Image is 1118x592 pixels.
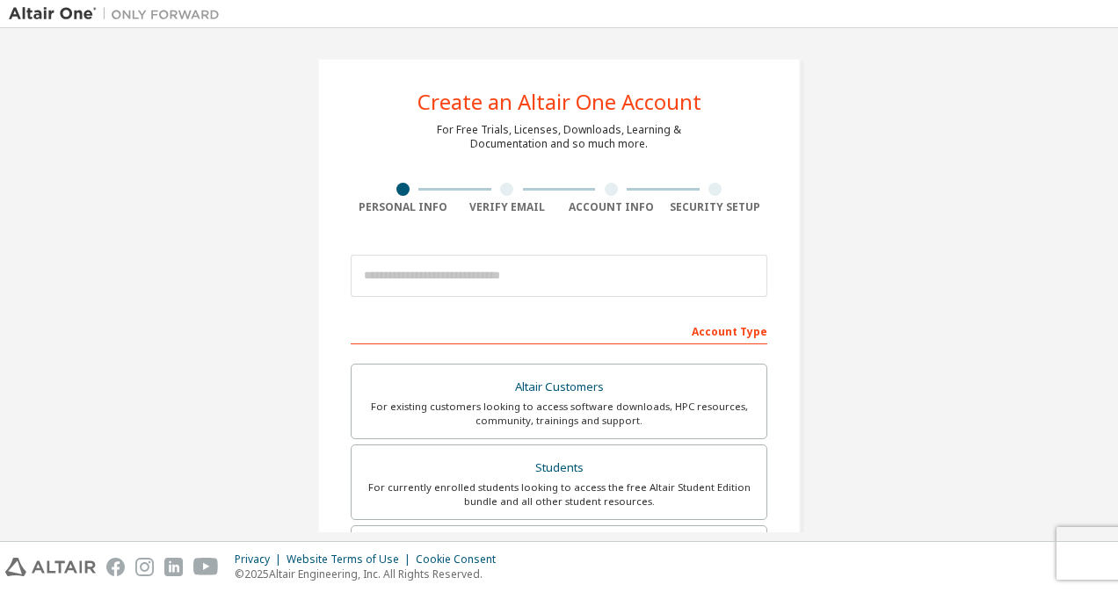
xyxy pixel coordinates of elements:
[664,200,768,214] div: Security Setup
[362,375,756,400] div: Altair Customers
[362,400,756,428] div: For existing customers looking to access software downloads, HPC resources, community, trainings ...
[235,552,287,567] div: Privacy
[455,200,560,214] div: Verify Email
[362,456,756,480] div: Students
[287,552,416,567] div: Website Terms of Use
[135,558,154,576] img: instagram.svg
[193,558,219,576] img: youtube.svg
[351,316,767,344] div: Account Type
[164,558,183,576] img: linkedin.svg
[416,552,506,567] div: Cookie Consent
[5,558,96,576] img: altair_logo.svg
[559,200,664,214] div: Account Info
[351,200,455,214] div: Personal Info
[362,480,756,509] div: For currently enrolled students looking to access the free Altair Student Edition bundle and all ...
[235,567,506,581] p: © 2025 Altair Engineering, Inc. All Rights Reserved.
[106,558,125,576] img: facebook.svg
[437,123,681,151] div: For Free Trials, Licenses, Downloads, Learning & Documentation and so much more.
[9,5,229,23] img: Altair One
[417,91,701,112] div: Create an Altair One Account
